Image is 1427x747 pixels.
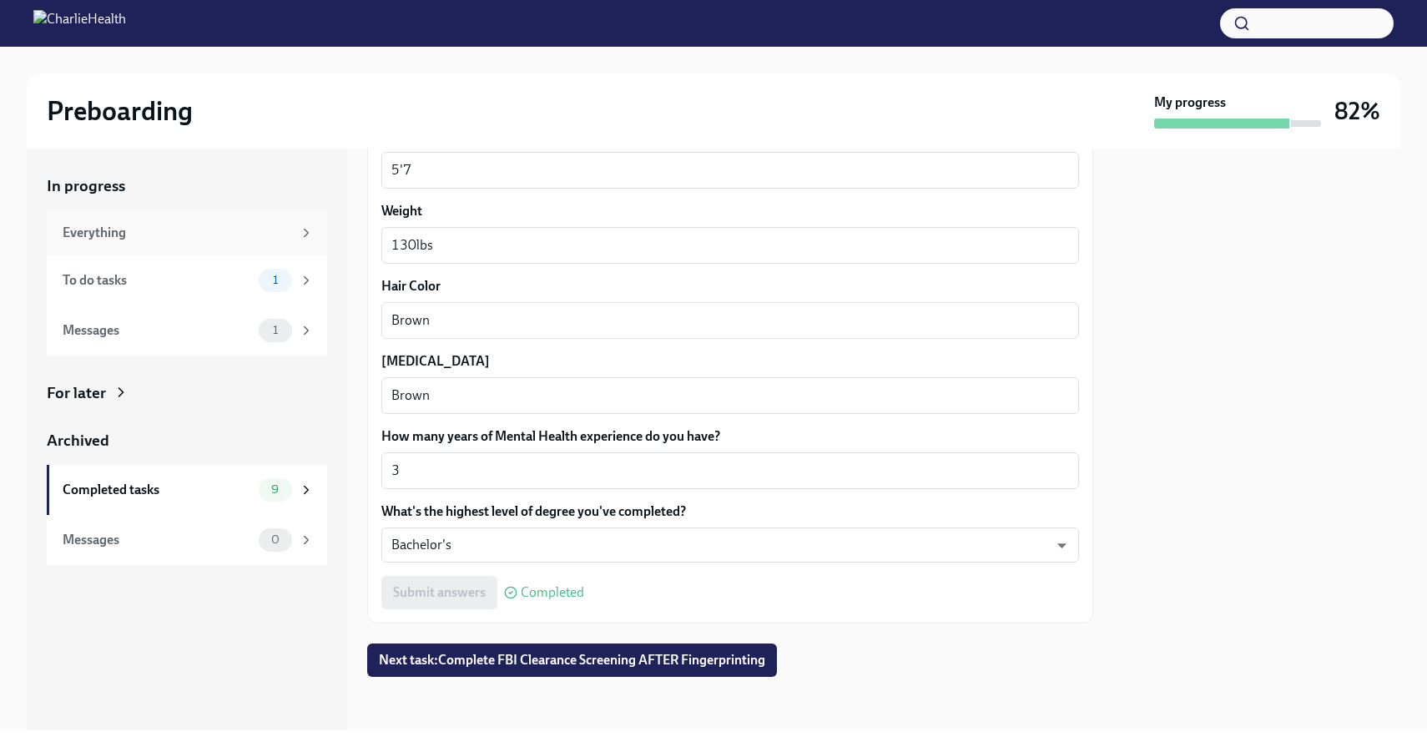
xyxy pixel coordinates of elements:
[381,502,1079,521] label: What's the highest level of degree you've completed?
[391,461,1069,481] textarea: 3
[381,202,1079,220] label: Weight
[391,235,1069,255] textarea: 130lbs
[391,386,1069,406] textarea: Brown
[261,533,290,546] span: 0
[391,160,1069,180] textarea: 5'7
[63,224,292,242] div: Everything
[47,255,327,305] a: To do tasks1
[47,430,327,452] a: Archived
[47,305,327,356] a: Messages1
[263,274,288,286] span: 1
[381,427,1079,446] label: How many years of Mental Health experience do you have?
[47,210,327,255] a: Everything
[63,531,252,549] div: Messages
[1334,96,1380,126] h3: 82%
[261,483,289,496] span: 9
[63,321,252,340] div: Messages
[381,277,1079,295] label: Hair Color
[47,94,193,128] h2: Preboarding
[47,465,327,515] a: Completed tasks9
[47,515,327,565] a: Messages0
[379,652,765,669] span: Next task : Complete FBI Clearance Screening AFTER Fingerprinting
[47,382,327,404] a: For later
[381,527,1079,563] div: Bachelor's
[391,310,1069,331] textarea: Brown
[367,644,777,677] button: Next task:Complete FBI Clearance Screening AFTER Fingerprinting
[263,324,288,336] span: 1
[63,481,252,499] div: Completed tasks
[47,382,106,404] div: For later
[1154,93,1226,112] strong: My progress
[521,586,584,599] span: Completed
[63,271,252,290] div: To do tasks
[381,352,1079,371] label: [MEDICAL_DATA]
[47,175,327,197] a: In progress
[33,10,126,37] img: CharlieHealth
